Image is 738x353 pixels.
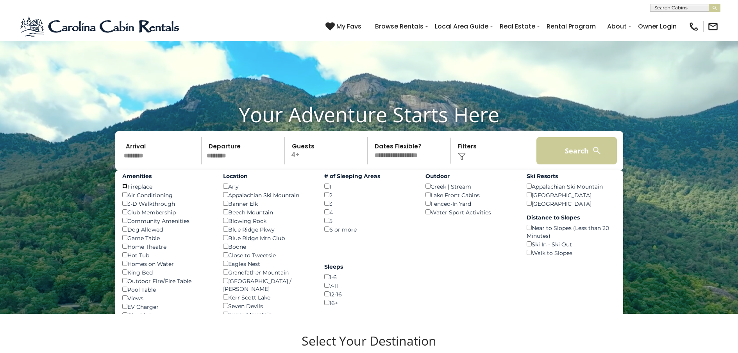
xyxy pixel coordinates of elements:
a: Real Estate [496,20,539,33]
label: Sleeps [324,263,414,271]
div: Dog Allowed [122,225,212,234]
div: Fireplace [122,182,212,191]
div: 1-6 [324,273,414,281]
a: Local Area Guide [431,20,492,33]
p: 4+ [287,137,368,164]
label: Outdoor [425,172,515,180]
div: 3 [324,199,414,208]
label: Distance to Slopes [527,214,616,221]
div: Pool Table [122,285,212,294]
h1: Your Adventure Starts Here [6,102,732,127]
label: Ski Resorts [527,172,616,180]
div: Banner Elk [223,199,313,208]
label: # of Sleeping Areas [324,172,414,180]
img: Blue-2.png [20,15,182,38]
div: Club Membership [122,208,212,216]
a: About [603,20,631,33]
div: Creek | Stream [425,182,515,191]
img: phone-regular-black.png [688,21,699,32]
a: Browse Rentals [371,20,427,33]
div: [GEOGRAPHIC_DATA] [527,191,616,199]
div: 7-11 [324,281,414,290]
div: Homes on Water [122,259,212,268]
div: Gigabit Internet [122,311,212,319]
div: 5 [324,216,414,225]
div: Outdoor Fire/Fire Table [122,276,212,285]
div: King Bed [122,268,212,276]
div: Community Amenities [122,216,212,225]
div: 3-D Walkthrough [122,199,212,208]
div: Home Theatre [122,242,212,251]
div: 6 or more [324,225,414,234]
a: My Favs [325,21,363,32]
div: Appalachian Ski Mountain [223,191,313,199]
a: Rental Program [543,20,600,33]
div: Views [122,294,212,302]
div: Game Table [122,234,212,242]
div: 12-16 [324,290,414,298]
div: Eagles Nest [223,259,313,268]
div: 4 [324,208,414,216]
div: Air Conditioning [122,191,212,199]
div: Sugar Mountain [223,310,313,319]
img: mail-regular-black.png [708,21,718,32]
div: Blue Ridge Mtn Club [223,234,313,242]
div: Close to Tweetsie [223,251,313,259]
label: Location [223,172,313,180]
img: filter--v1.png [458,153,466,160]
div: Ski In - Ski Out [527,240,616,248]
div: 2 [324,191,414,199]
label: Amenities [122,172,212,180]
div: EV Charger [122,302,212,311]
div: [GEOGRAPHIC_DATA] / [PERSON_NAME] [223,276,313,293]
div: Water Sport Activities [425,208,515,216]
span: My Favs [336,21,361,31]
div: Beech Mountain [223,208,313,216]
a: Owner Login [634,20,681,33]
div: Seven Devils [223,301,313,310]
div: [GEOGRAPHIC_DATA] [527,199,616,208]
div: 16+ [324,298,414,307]
div: Grandfather Mountain [223,268,313,276]
button: Search [536,137,617,164]
div: Near to Slopes (Less than 20 Minutes) [527,223,616,240]
div: 1 [324,182,414,191]
div: Fenced-In Yard [425,199,515,208]
div: Lake Front Cabins [425,191,515,199]
img: search-regular-white.png [592,146,602,155]
div: Walk to Slopes [527,248,616,257]
div: Any [223,182,313,191]
div: Blowing Rock [223,216,313,225]
div: Blue Ridge Pkwy [223,225,313,234]
div: Kerr Scott Lake [223,293,313,301]
div: Appalachian Ski Mountain [527,182,616,191]
div: Hot Tub [122,251,212,259]
div: Boone [223,242,313,251]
